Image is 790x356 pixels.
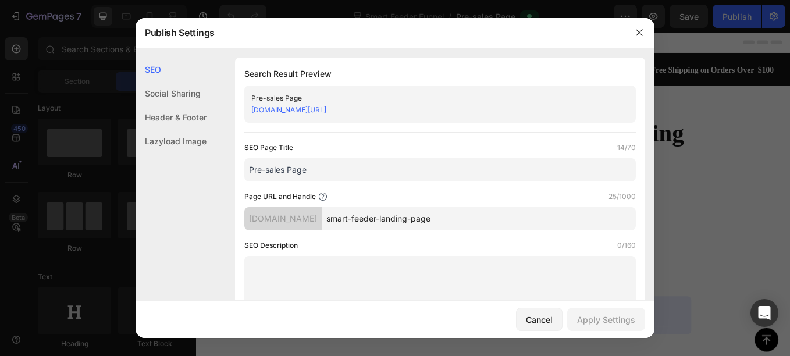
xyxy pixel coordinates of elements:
div: SEO [136,58,207,81]
div: [DOMAIN_NAME] [244,207,322,230]
p: Free Shipping on Orders Over $100 [462,37,678,51]
img: gempages_580691360521126408-8562809a-4a09-40d2-89f0-279aad8036e9.jpg [116,261,151,296]
div: Cancel [526,314,553,326]
label: SEO Description [244,240,298,251]
div: 57 [341,35,355,46]
div: Open Intercom Messenger [750,299,778,327]
div: Pre-sales Page [251,92,610,104]
div: Publish Settings [136,17,624,48]
div: 12 [312,35,326,46]
h1: Search Result Preview [244,67,636,81]
input: Title [244,158,636,181]
p: Last Updated Aug 3.2025 [261,272,356,286]
div: Apply Settings [577,314,635,326]
strong: [PERSON_NAME] [173,273,250,283]
div: 42 [371,35,383,46]
label: 25/1000 [608,191,636,202]
label: 0/160 [617,240,636,251]
label: Page URL and Handle [244,191,316,202]
p: MIN [341,46,355,52]
label: 14/70 [617,142,636,154]
div: Lazyload Image [136,129,207,153]
div: Social Sharing [136,81,207,105]
label: SEO Page Title [244,142,293,154]
a: [DOMAIN_NAME][URL] [251,105,326,114]
p: | [254,272,256,286]
p: "I never thought a feeding device could feel like a pet care upgrade — until this one made me sto... [138,321,562,345]
p: Fine Paws Co [20,37,234,51]
p: By [162,272,250,286]
p: HRS [312,46,326,52]
h2: Why I Finally Felt Zero Guilt Leaving My Cat at Home — And How One Device Fixed Mealtime Forever [116,99,582,247]
button: Apply Settings [567,308,645,331]
div: Header & Footer [136,105,207,129]
input: Handle [322,207,636,230]
button: Cancel [516,308,563,331]
p: SEC [371,46,383,52]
